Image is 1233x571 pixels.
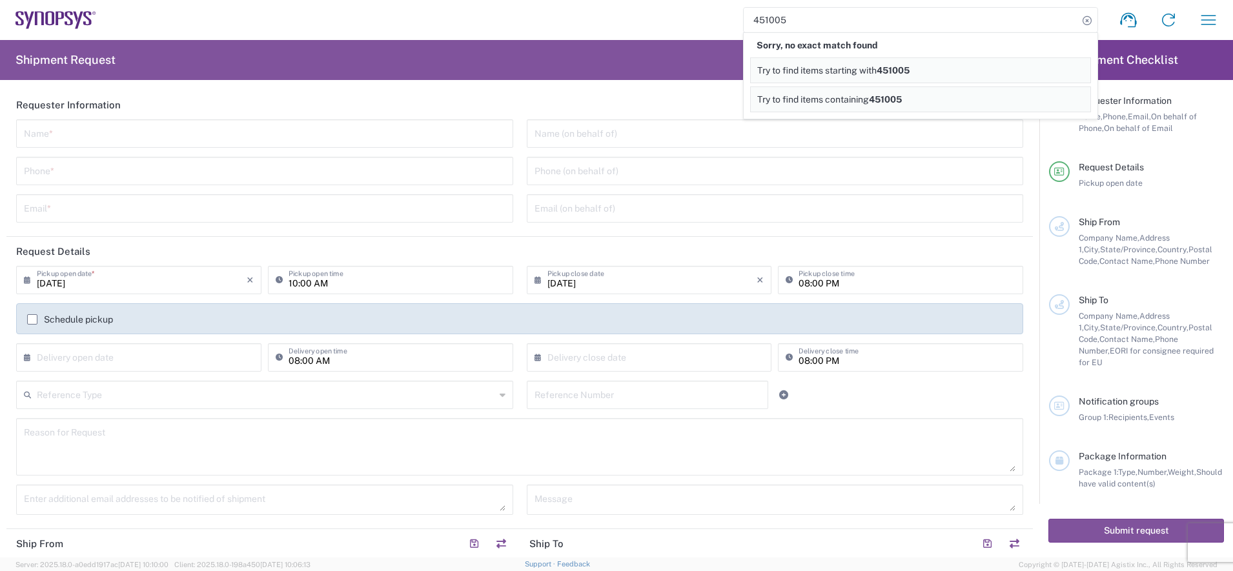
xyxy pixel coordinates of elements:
[744,8,1078,32] input: Shipment, tracking or reference number
[877,65,910,75] span: 451005
[1099,256,1155,266] span: Contact Name,
[1103,112,1128,121] span: Phone,
[1048,519,1224,543] button: Submit request
[1084,245,1100,254] span: City,
[16,537,63,550] h2: Ship From
[1019,559,1218,570] span: Copyright © [DATE]-[DATE] Agistix Inc., All Rights Reserved
[1051,52,1178,68] h2: Shipment Checklist
[1118,467,1137,477] span: Type,
[1137,467,1168,477] span: Number,
[529,537,564,550] h2: Ship To
[757,65,877,75] span: Try to find items starting with
[1084,323,1100,332] span: City,
[174,561,311,568] span: Client: 2025.18.0-198a450
[1155,256,1210,266] span: Phone Number
[27,314,113,325] label: Schedule pickup
[1079,295,1108,305] span: Ship To
[1149,412,1174,422] span: Events
[1079,467,1118,477] span: Package 1:
[16,99,121,112] h2: Requester Information
[1079,451,1167,461] span: Package Information
[1100,323,1157,332] span: State/Province,
[757,94,869,105] span: Try to find items containing
[1079,162,1144,172] span: Request Details
[1079,233,1139,243] span: Company Name,
[1157,245,1188,254] span: Country,
[1079,311,1139,321] span: Company Name,
[1079,217,1120,227] span: Ship From
[1099,334,1155,344] span: Contact Name,
[1079,412,1108,422] span: Group 1:
[118,561,168,568] span: [DATE] 10:10:00
[525,560,557,568] a: Support
[15,561,168,568] span: Server: 2025.18.0-a0edd1917ac
[247,270,254,290] i: ×
[1079,178,1143,188] span: Pickup open date
[1157,323,1188,332] span: Country,
[1079,396,1159,406] span: Notification groups
[775,386,793,404] a: Add Reference
[1079,346,1214,367] span: EORI for consignee required for EU
[1100,245,1157,254] span: State/Province,
[16,245,90,258] h2: Request Details
[557,560,590,568] a: Feedback
[260,561,311,568] span: [DATE] 10:06:13
[869,94,902,105] span: 451005
[1079,95,1172,106] span: Requester Information
[1128,112,1151,121] span: Email,
[1104,123,1173,133] span: On behalf of Email
[15,52,116,68] h2: Shipment Request
[1168,467,1196,477] span: Weight,
[1108,412,1149,422] span: Recipients,
[750,33,1091,57] div: Sorry, no exact match found
[757,270,764,290] i: ×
